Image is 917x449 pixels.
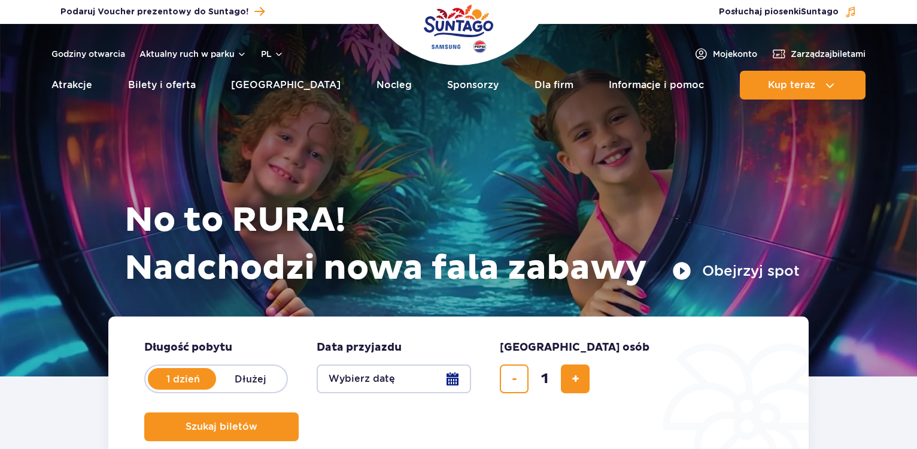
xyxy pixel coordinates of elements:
a: Nocleg [376,71,412,100]
span: Posłuchaj piosenki [719,6,839,18]
label: Dłużej [216,366,284,391]
button: Szukaj biletów [144,412,299,441]
span: Szukaj biletów [186,421,257,432]
span: [GEOGRAPHIC_DATA] osób [500,340,649,355]
span: Moje konto [713,48,757,60]
button: Kup teraz [740,71,866,100]
button: Posłuchaj piosenkiSuntago [719,6,857,18]
a: Informacje i pomoc [609,71,704,100]
a: Zarządzajbiletami [772,47,866,61]
span: Zarządzaj biletami [791,48,866,60]
span: Suntago [801,8,839,16]
a: Podaruj Voucher prezentowy do Suntago! [60,4,265,20]
a: Dla firm [535,71,573,100]
span: Kup teraz [768,80,815,91]
button: dodaj bilet [561,364,590,393]
h1: No to RURA! Nadchodzi nowa fala zabawy [125,197,800,293]
button: Aktualny ruch w parku [139,49,247,59]
a: Bilety i oferta [128,71,196,100]
button: usuń bilet [500,364,529,393]
a: [GEOGRAPHIC_DATA] [231,71,341,100]
button: Wybierz datę [317,364,471,393]
a: Sponsorzy [447,71,499,100]
a: Godziny otwarcia [51,48,125,60]
span: Długość pobytu [144,340,232,355]
a: Mojekonto [694,47,757,61]
button: pl [261,48,284,60]
label: 1 dzień [149,366,217,391]
button: Obejrzyj spot [672,261,800,281]
span: Podaruj Voucher prezentowy do Suntago! [60,6,248,18]
input: liczba biletów [530,364,559,393]
a: Atrakcje [51,71,92,100]
span: Data przyjazdu [317,340,402,355]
